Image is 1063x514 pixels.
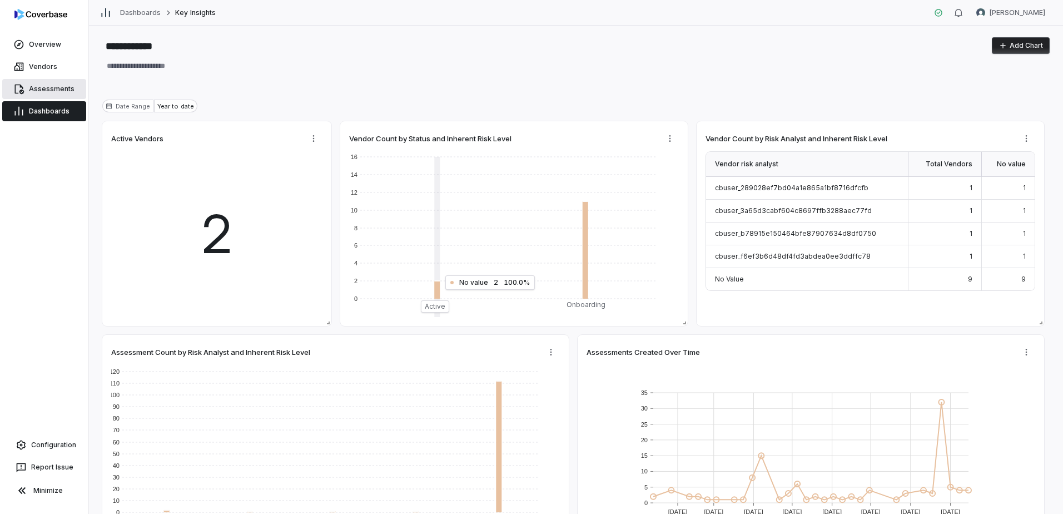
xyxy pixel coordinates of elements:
div: Year to date [154,100,197,112]
span: Overview [29,40,61,49]
text: 12 [351,189,357,196]
button: Date range for reportDate RangeYear to date [102,100,197,112]
div: Vendor risk analyst [706,152,908,177]
text: 120 [110,368,120,375]
button: Report Issue [4,457,84,477]
span: 1 [1023,206,1026,215]
span: 1 [1023,229,1026,238]
span: 1 [1023,184,1026,192]
button: More actions [1017,344,1035,360]
div: Date Range [102,100,153,112]
text: 0 [354,295,357,302]
span: Vendor Count by Status and Inherent Risk Level [349,134,511,144]
text: 15 [641,452,648,459]
text: 90 [113,403,120,410]
button: Curtis Nohl avatar[PERSON_NAME] [970,4,1052,21]
img: Curtis Nohl avatar [976,8,985,17]
button: More actions [1017,130,1035,147]
text: 35 [641,389,648,396]
span: Assessments [29,85,74,93]
span: cbuser_b78915e150464bfe87907634d8df0750 [715,229,876,238]
text: 6 [354,242,357,249]
span: cbuser_f6ef3b6d48df4fd3abdea0ee3ddffc78 [715,252,871,260]
text: 0 [644,500,648,506]
text: 110 [110,380,120,387]
span: 1 [970,184,972,192]
span: 9 [1021,275,1026,283]
text: 8 [354,225,357,231]
span: cbuser_3a65d3cabf604c8697ffb3288aec77fd [715,206,872,215]
span: Active Vendors [111,134,163,144]
span: Minimize [33,486,63,495]
img: logo-D7KZi-bG.svg [14,9,67,20]
button: More actions [542,344,560,360]
text: 40 [113,462,120,469]
span: [PERSON_NAME] [990,8,1045,17]
span: Assessments Created Over Time [587,347,700,357]
a: Dashboards [120,8,161,17]
text: 70 [113,427,120,433]
a: Overview [2,34,86,55]
span: 1 [970,229,972,238]
text: 16 [351,154,357,160]
span: 2 [200,195,234,274]
span: No Value [715,275,744,283]
button: Add Chart [992,37,1050,54]
text: 10 [641,468,648,475]
span: Assessment Count by Risk Analyst and Inherent Risk Level [111,347,310,357]
text: 10 [351,207,357,214]
span: Vendors [29,62,57,71]
text: 80 [113,415,120,422]
text: 30 [113,474,120,481]
text: 30 [641,405,648,412]
div: No value [982,152,1035,177]
text: 25 [641,421,648,428]
span: Dashboards [29,107,69,116]
a: Assessments [2,79,86,99]
text: 60 [113,439,120,446]
span: Configuration [31,441,76,449]
span: 1 [1023,252,1026,260]
text: 2 [354,278,357,284]
text: 10 [113,497,120,504]
text: 14 [351,171,357,178]
text: 100 [110,392,120,398]
button: Minimize [4,480,84,502]
text: 4 [354,260,357,266]
span: 9 [968,275,972,283]
div: Total Vendors [908,152,982,177]
text: 5 [644,484,648,491]
span: 1 [970,206,972,215]
span: Report Issue [31,463,73,472]
a: Vendors [2,57,86,77]
span: cbuser_289028ef7bd04a1e865a1bf8716dfcfb [715,184,868,192]
a: Configuration [4,435,84,455]
span: 1 [970,252,972,260]
text: 20 [641,437,648,443]
text: 20 [113,486,120,492]
span: Key Insights [175,8,215,17]
button: More actions [661,130,679,147]
svg: Date range for report [106,103,112,110]
text: 50 [113,451,120,457]
a: Dashboards [2,101,86,121]
button: More actions [305,130,322,147]
span: Vendor Count by Risk Analyst and Inherent Risk Level [706,134,887,144]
